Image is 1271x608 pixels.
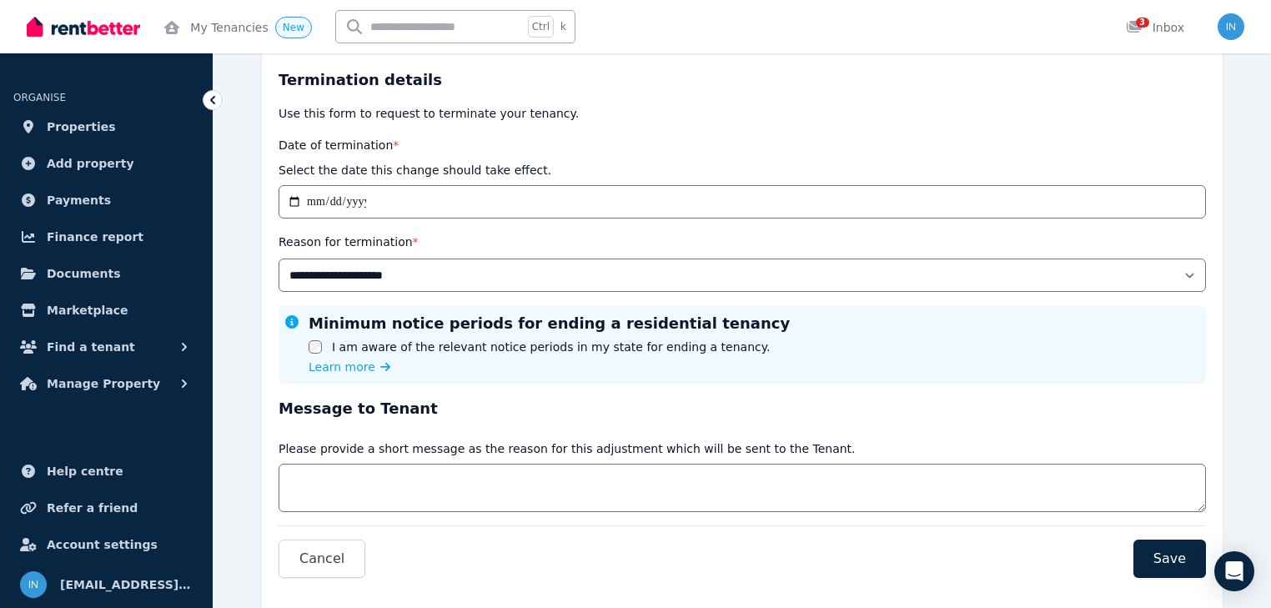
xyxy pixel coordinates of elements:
span: Account settings [47,535,158,555]
span: Marketplace [47,300,128,320]
span: Properties [47,117,116,137]
a: Marketplace [13,294,199,327]
button: Find a tenant [13,330,199,364]
button: Save [1133,540,1206,578]
a: Refer a friend [13,491,199,525]
button: Cancel [279,540,365,578]
span: Payments [47,190,111,210]
img: info@museliving.com.au [20,571,47,598]
label: Date of termination [279,138,399,152]
button: Manage Property [13,367,199,400]
a: Documents [13,257,199,290]
img: RentBetter [27,14,140,39]
img: info@museliving.com.au [1218,13,1244,40]
a: Properties [13,110,199,143]
span: [EMAIL_ADDRESS][DOMAIN_NAME] [60,575,193,595]
div: Inbox [1126,19,1184,36]
span: Learn more [309,359,375,375]
span: 3 [1136,18,1149,28]
span: ORGANISE [13,92,66,103]
span: Ctrl [528,16,554,38]
p: Use this form to request to terminate your tenancy. [279,105,1206,122]
a: Payments [13,183,199,217]
a: Add property [13,147,199,180]
span: Documents [47,264,121,284]
a: Learn more [309,359,390,375]
h3: Termination details [279,68,1206,92]
span: Save [1153,549,1186,569]
a: Finance report [13,220,199,254]
span: k [560,20,566,33]
span: Refer a friend [47,498,138,518]
h3: Message to Tenant [279,397,1206,420]
span: Finance report [47,227,143,247]
a: Help centre [13,455,199,488]
label: I am aware of the relevant notice periods in my state for ending a tenancy. [332,339,770,355]
p: Select the date this change should take effect. [279,162,551,178]
span: Help centre [47,461,123,481]
p: Please provide a short message as the reason for this adjustment which will be sent to the Tenant. [279,440,856,457]
span: Add property [47,153,134,173]
h3: Minimum notice periods for ending a residential tenancy [309,312,790,335]
span: Cancel [299,549,344,569]
span: Find a tenant [47,337,135,357]
a: Account settings [13,528,199,561]
div: Open Intercom Messenger [1214,551,1254,591]
span: New [283,22,304,33]
label: Reason for termination [279,235,419,249]
span: Manage Property [47,374,160,394]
